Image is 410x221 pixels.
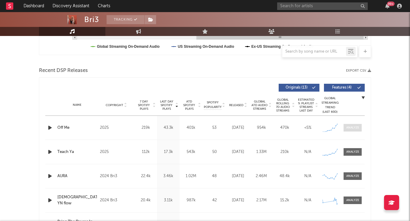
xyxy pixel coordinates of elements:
[204,197,225,203] div: 42
[57,125,97,131] a: Off Me
[39,67,88,74] span: Recent DSP Releases
[100,148,133,156] div: 2025
[159,197,178,203] div: 3.11k
[57,194,97,206] a: [DEMOGRAPHIC_DATA] YN flow
[136,149,155,155] div: 112k
[181,173,201,179] div: 1.02M
[100,173,133,180] div: 2024 Bri3
[274,125,295,131] div: 470k
[251,125,271,131] div: 954k
[100,124,133,132] div: 2025
[204,149,225,155] div: 50
[251,44,314,49] text: Ex-US Streaming On-Demand Audio
[279,84,319,92] button: Originals(13)
[107,15,144,24] button: Tracking
[181,197,201,203] div: 987k
[274,197,295,203] div: 15.2k
[228,173,248,179] div: [DATE]
[159,149,178,155] div: 17.3k
[298,98,314,112] span: Estimated % Playlist Streams Last Day
[97,44,160,49] text: Global Streaming On-Demand Audio
[181,149,201,155] div: 543k
[328,86,356,89] span: Features ( 4 )
[136,125,155,131] div: 219k
[298,197,318,203] div: N/A
[282,49,346,54] input: Search by song name or URL
[274,173,295,179] div: 48.4k
[346,69,371,73] button: Export CSV
[204,125,225,131] div: 53
[298,149,318,155] div: N/A
[298,125,318,131] div: <5%
[57,103,97,107] div: Name
[251,100,268,111] span: Global ATD Audio Streams
[228,149,248,155] div: [DATE]
[251,197,271,203] div: 2.17M
[178,44,234,49] text: US Streaming On-Demand Audio
[106,103,123,107] span: Copyright
[84,15,99,24] div: Bri3
[229,103,243,107] span: Released
[274,149,295,155] div: 210k
[283,86,310,89] span: Originals ( 13 )
[251,149,271,155] div: 1.33M
[159,125,178,131] div: 43.3k
[324,84,365,92] button: Features(4)
[228,197,248,203] div: [DATE]
[251,173,271,179] div: 2.46M
[57,173,97,179] a: AURA
[385,4,389,8] button: 99+
[204,100,222,109] span: Spotify Popularity
[100,197,133,204] div: 2024 Bri3
[159,173,178,179] div: 3.46k
[204,173,225,179] div: 48
[57,149,97,155] a: Teach Ya
[387,2,395,6] div: 99 +
[298,173,318,179] div: N/A
[181,100,197,111] span: ATD Spotify Plays
[277,2,368,10] input: Search for artists
[136,197,155,203] div: 20.4k
[274,98,291,112] span: Global Rolling 7D Audio Streams
[136,173,155,179] div: 22.4k
[228,125,248,131] div: [DATE]
[181,125,201,131] div: 401k
[136,100,152,111] span: 7 Day Spotify Plays
[159,100,175,111] span: Last Day Spotify Plays
[321,96,339,114] div: Global Streaming Trend (Last 60D)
